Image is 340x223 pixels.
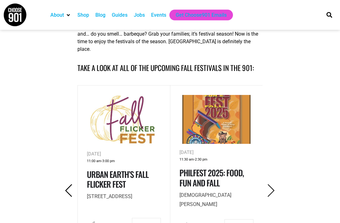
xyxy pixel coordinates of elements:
[62,185,75,197] i: Previous
[265,185,278,197] i: Next
[195,157,207,163] span: 2:30 pm
[87,151,101,157] span: [DATE]
[87,158,101,165] span: 11:00 am
[77,11,89,19] a: Shop
[60,184,77,199] button: Previous
[176,11,227,19] a: Get Choose901 Emails
[77,63,263,74] h4: Take a look at all of the upcoming fall festivals in the 901:
[179,150,194,156] span: [DATE]
[179,192,231,208] span: [DEMOGRAPHIC_DATA][PERSON_NAME]
[47,10,74,21] div: About
[324,10,335,20] div: Search
[50,11,64,19] a: About
[179,157,194,163] span: 11:30 am
[87,168,149,191] a: Urban Earth’s Fall Flicker Fest
[102,158,115,165] span: 3:00 pm
[263,184,280,199] button: Next
[95,11,105,19] a: Blog
[87,194,132,200] span: [STREET_ADDRESS]
[87,158,161,165] div: -
[179,167,244,189] a: PhilFest 2025: Food, Fun and Fall
[47,10,317,21] nav: Main nav
[179,157,253,163] div: -
[151,11,166,19] a: Events
[112,11,127,19] a: Guides
[77,23,263,53] p: The sun is out. The air is crisp. The Grizzlies are about to kick off their first game and… do yo...
[134,11,145,19] a: Jobs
